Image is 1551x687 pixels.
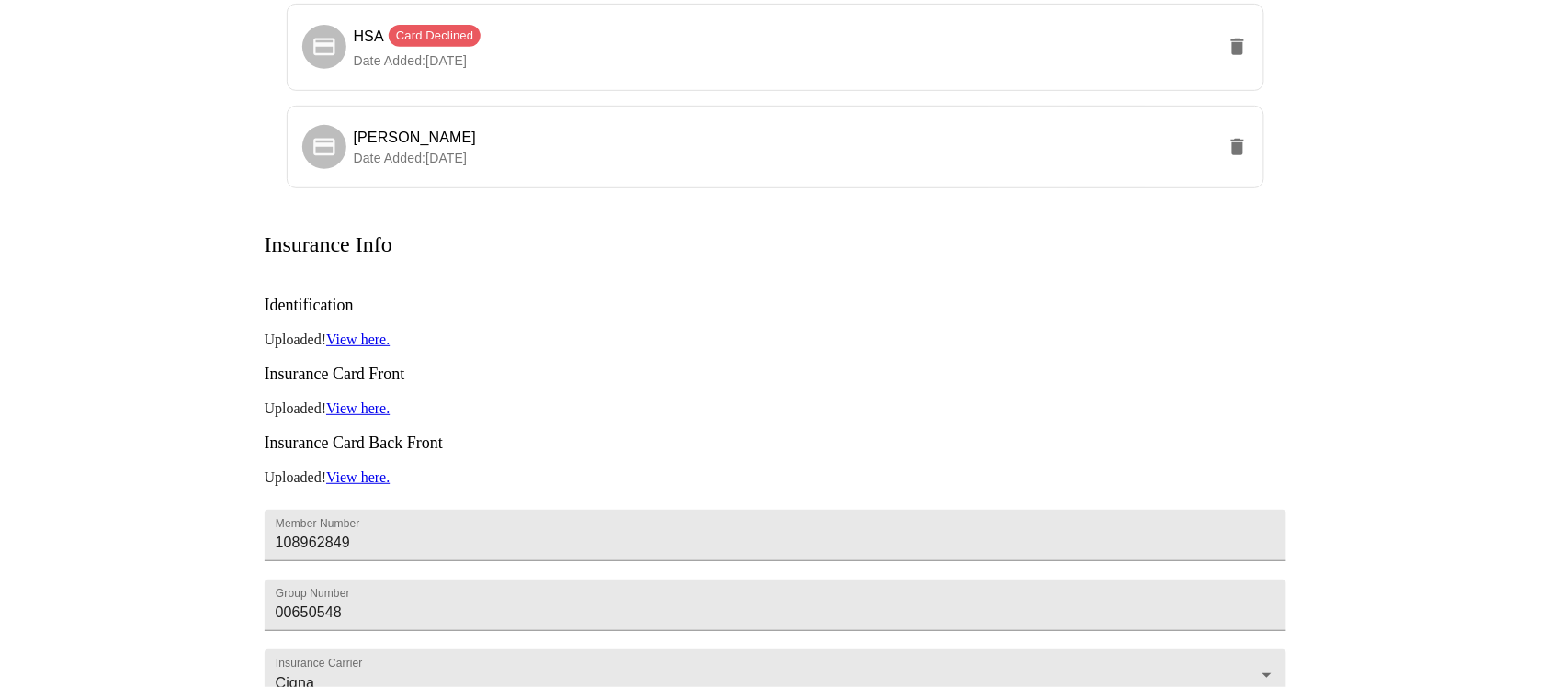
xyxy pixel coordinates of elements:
a: View here. [326,400,390,416]
p: Uploaded! [265,332,1287,348]
h3: Identification [265,296,1287,315]
span: Card Declined [389,27,481,45]
button: delete [1216,125,1260,169]
span: [PERSON_NAME] [354,130,477,145]
span: HSA [354,28,481,44]
p: Uploaded! [265,400,1287,417]
h3: Insurance Card Front [265,365,1287,384]
button: delete [1216,25,1260,69]
h3: Insurance Info [265,232,392,257]
span: Date Added: [DATE] [354,53,468,68]
p: Uploaded! [265,469,1287,486]
h3: Insurance Card Back Front [265,434,1287,453]
a: View here. [326,332,390,347]
span: Date Added: [DATE] [354,151,468,165]
a: View here. [326,469,390,485]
